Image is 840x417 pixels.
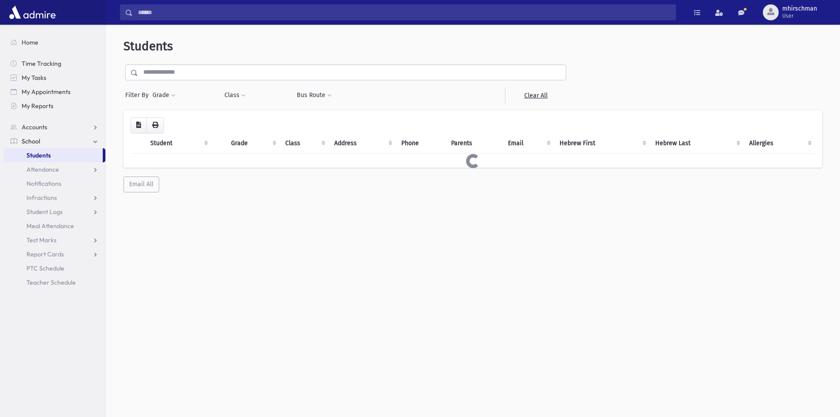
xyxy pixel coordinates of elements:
span: User [782,12,817,19]
a: Test Marks [4,233,105,247]
span: Teacher Schedule [26,278,76,286]
th: Hebrew Last [650,133,744,154]
th: Email [503,133,554,154]
span: Notifications [26,180,61,188]
th: Address [329,133,396,154]
span: Students [26,151,51,159]
a: Student Logs [4,205,105,219]
th: Phone [396,133,446,154]
a: PTC Schedule [4,261,105,275]
a: School [4,134,105,148]
span: Time Tracking [22,60,61,68]
button: Email All [123,177,159,192]
a: Clear All [505,87,566,103]
input: Search [133,4,676,20]
th: Class [280,133,329,154]
button: Class [224,87,246,103]
button: Bus Route [296,87,332,103]
span: My Appointments [22,88,71,96]
span: Home [22,38,38,46]
button: CSV [131,117,147,133]
a: Home [4,35,105,49]
span: Meal Attendance [26,222,74,230]
button: Grade [152,87,176,103]
span: mhirschman [782,5,817,12]
th: Student [145,133,212,154]
th: Allergies [744,133,815,154]
a: Notifications [4,177,105,191]
th: Parents [446,133,503,154]
span: Attendance [26,165,59,173]
span: Accounts [22,123,47,131]
span: My Reports [22,102,53,110]
span: Filter By [125,90,152,100]
a: Teacher Schedule [4,275,105,289]
th: Grade [226,133,280,154]
th: Hebrew First [554,133,650,154]
span: My Tasks [22,74,46,82]
span: Test Marks [26,236,56,244]
span: PTC Schedule [26,264,64,272]
a: Meal Attendance [4,219,105,233]
a: My Appointments [4,85,105,99]
span: School [22,137,40,145]
a: Report Cards [4,247,105,261]
span: Student Logs [26,208,63,216]
span: Infractions [26,194,57,202]
a: Infractions [4,191,105,205]
button: Print [146,117,164,133]
span: Students [123,39,173,53]
span: Report Cards [26,250,64,258]
a: My Reports [4,99,105,113]
a: My Tasks [4,71,105,85]
img: AdmirePro [7,4,58,21]
a: Attendance [4,162,105,177]
a: Time Tracking [4,56,105,71]
a: Accounts [4,120,105,134]
a: Students [4,148,103,162]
